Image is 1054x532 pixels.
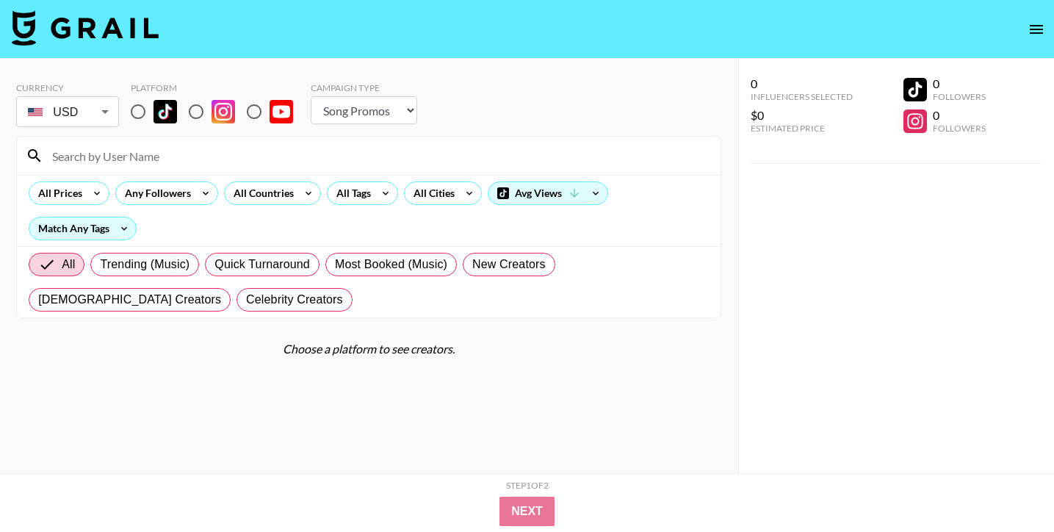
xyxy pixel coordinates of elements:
div: 0 [751,76,853,91]
button: open drawer [1022,15,1051,44]
div: Choose a platform to see creators. [16,342,721,356]
button: Next [499,497,555,526]
div: All Prices [29,182,85,204]
div: Followers [933,123,986,134]
div: All Tags [328,182,374,204]
div: All Countries [225,182,297,204]
span: All [62,256,75,273]
div: 0 [933,108,986,123]
img: Grail Talent [12,10,159,46]
div: Followers [933,91,986,102]
img: TikTok [154,100,177,123]
input: Search by User Name [43,144,712,168]
div: Estimated Price [751,123,853,134]
div: Influencers Selected [751,91,853,102]
span: Quick Turnaround [214,256,310,273]
span: Most Booked (Music) [335,256,447,273]
span: New Creators [472,256,546,273]
div: USD [19,99,116,125]
div: Step 1 of 2 [506,480,549,491]
div: Campaign Type [311,82,417,93]
div: All Cities [405,182,458,204]
div: Any Followers [116,182,194,204]
iframe: Drift Widget Chat Controller [981,459,1036,514]
span: [DEMOGRAPHIC_DATA] Creators [38,291,221,309]
div: 0 [933,76,986,91]
img: Instagram [212,100,235,123]
img: YouTube [270,100,293,123]
span: Celebrity Creators [246,291,343,309]
div: Avg Views [488,182,607,204]
div: Currency [16,82,119,93]
div: Platform [131,82,305,93]
span: Trending (Music) [100,256,189,273]
div: $0 [751,108,853,123]
div: Match Any Tags [29,218,136,240]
